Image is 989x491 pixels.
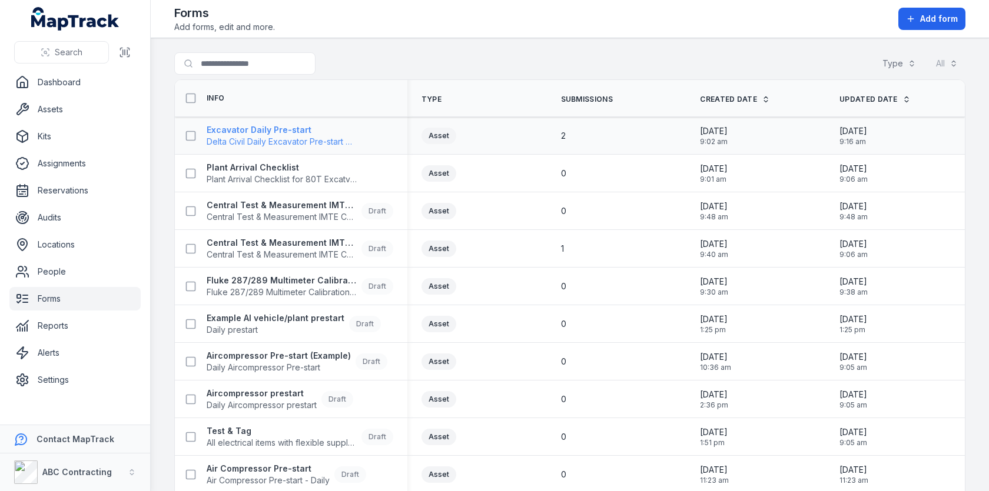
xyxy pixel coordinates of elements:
span: 0 [561,168,566,179]
span: Add forms, edit and more. [174,21,275,33]
span: Air Compressor Pre-start - Daily [207,475,330,486]
a: Aircompressor prestartDaily Aircompressor prestartDraft [207,388,353,411]
span: 1 [561,243,564,255]
span: 0 [561,318,566,330]
span: Search [55,46,82,58]
span: 9:05 am [839,363,867,372]
time: 22/08/2025, 9:05:24 am [839,351,867,372]
time: 22/08/2025, 9:02:43 am [700,125,728,146]
span: 2:36 pm [700,400,728,410]
span: 9:02 am [700,137,728,146]
strong: Air Compressor Pre-start [207,463,330,475]
strong: Plant Arrival Checklist [207,162,357,173]
a: Created Date [700,95,770,104]
div: Asset [422,203,456,219]
span: 11:23 am [839,476,868,485]
strong: Example AI vehicle/plant prestart [207,312,344,324]
span: 10:36 am [700,363,731,372]
span: Add form [920,13,958,25]
strong: Test & Tag [207,425,357,437]
a: Alerts [9,341,141,365]
span: 0 [561,469,566,480]
button: Type [875,52,924,75]
div: Asset [422,353,456,370]
span: Central Test & Measurement IMTE Calibration [207,211,357,223]
a: Locations [9,233,141,256]
span: [DATE] [700,125,728,137]
a: Audits [9,206,141,229]
span: 0 [561,356,566,368]
span: [DATE] [839,125,867,137]
time: 22/08/2025, 9:05:29 am [839,426,867,447]
time: 20/08/2025, 9:48:33 am [839,201,868,222]
div: Draft [321,391,353,408]
span: 0 [561,280,566,292]
div: Asset [422,391,456,408]
span: 9:30 am [700,288,728,297]
span: [DATE] [839,313,867,325]
span: Submissions [561,95,613,104]
span: [DATE] [700,351,731,363]
span: 9:06 am [839,250,868,259]
span: [DATE] [839,426,867,438]
strong: Aircompressor Pre-start (Example) [207,350,351,362]
span: Fluke 287/289 Multimeter Calibration Form [207,286,357,298]
span: Daily Aircompressor prestart [207,399,317,411]
span: [DATE] [839,276,868,288]
span: [DATE] [839,389,867,400]
time: 12/08/2025, 10:36:00 am [700,351,731,372]
a: Forms [9,287,141,310]
span: 9:38 am [839,288,868,297]
div: Asset [422,466,456,483]
time: 20/08/2025, 9:40:16 am [700,238,728,259]
span: [DATE] [700,238,728,250]
strong: Aircompressor prestart [207,388,317,399]
strong: ABC Contracting [42,467,112,477]
span: 9:40 am [700,250,728,259]
a: Kits [9,125,141,148]
strong: Fluke 287/289 Multimeter Calibration Form [207,275,357,286]
strong: Central Test & Measurement IMTE Calibration Type 2 [207,199,357,211]
a: Aircompressor Pre-start (Example)Daily Aircompressor Pre-startDraft [207,350,387,373]
span: 9:48 am [700,212,728,222]
button: All [928,52,965,75]
span: 0 [561,205,566,217]
span: 1:25 pm [700,325,728,335]
span: [DATE] [700,426,728,438]
span: Type [422,95,442,104]
a: Example AI vehicle/plant prestartDaily prestartDraft [207,312,381,336]
strong: Excavator Daily Pre-start [207,124,357,136]
time: 18/08/2025, 1:25:55 pm [700,313,728,335]
div: Asset [422,278,456,295]
div: Asset [422,316,456,332]
time: 22/08/2025, 9:05:26 am [839,389,867,410]
span: All electrical items with flexible supply cord and plug top to 240v or 415v volt power needs to b... [207,437,357,449]
a: Assets [9,98,141,121]
div: Asset [422,429,456,445]
span: 9:05 am [839,438,867,447]
button: Add form [898,8,965,30]
span: Delta Civil Daily Excavator Pre-start Checklist [207,136,357,148]
span: Daily Aircompressor Pre-start [207,362,351,373]
time: 25/07/2025, 11:23:32 am [700,464,729,485]
a: Reservations [9,179,141,202]
time: 22/08/2025, 9:16:29 am [839,125,867,146]
span: [DATE] [839,163,868,175]
span: [DATE] [700,163,728,175]
div: Draft [349,316,381,332]
strong: Central Test & Measurement IMTE Calibration [207,237,357,249]
span: [DATE] [839,464,868,476]
span: 9:48 am [839,212,868,222]
div: Asset [422,165,456,182]
div: Asset [422,241,456,257]
span: Daily prestart [207,324,344,336]
h2: Forms [174,5,275,21]
span: Updated Date [839,95,898,104]
a: Air Compressor Pre-startAir Compressor Pre-start - DailyDraft [207,463,366,486]
span: Central Test & Measurement IMTE Calibration [207,249,357,260]
div: Draft [361,278,393,295]
span: 9:16 am [839,137,867,146]
span: 1:25 pm [839,325,867,335]
span: 1:51 pm [700,438,728,447]
span: [DATE] [839,238,868,250]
